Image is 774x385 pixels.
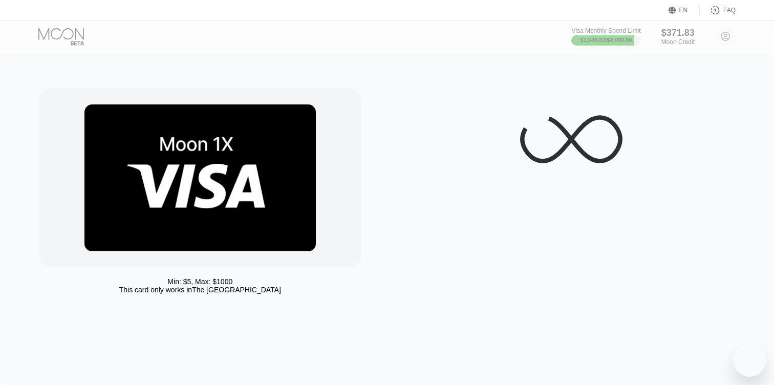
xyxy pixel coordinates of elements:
iframe: Кнопка, открывающая окно обмена сообщениями; идет разговор [733,344,766,377]
div: $3,649.82 / $4,000.00 [580,37,632,43]
div: Visa Monthly Spend Limit [571,27,640,34]
div: EN [669,5,700,15]
div: Min: $ 5 , Max: $ 1000 [167,277,232,286]
div: Visa Monthly Spend Limit$3,649.82/$4,000.00 [571,27,640,46]
div: This card only works in The [GEOGRAPHIC_DATA] [119,286,281,294]
div: FAQ [723,7,736,14]
div: FAQ [700,5,736,15]
div: EN [679,7,688,14]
